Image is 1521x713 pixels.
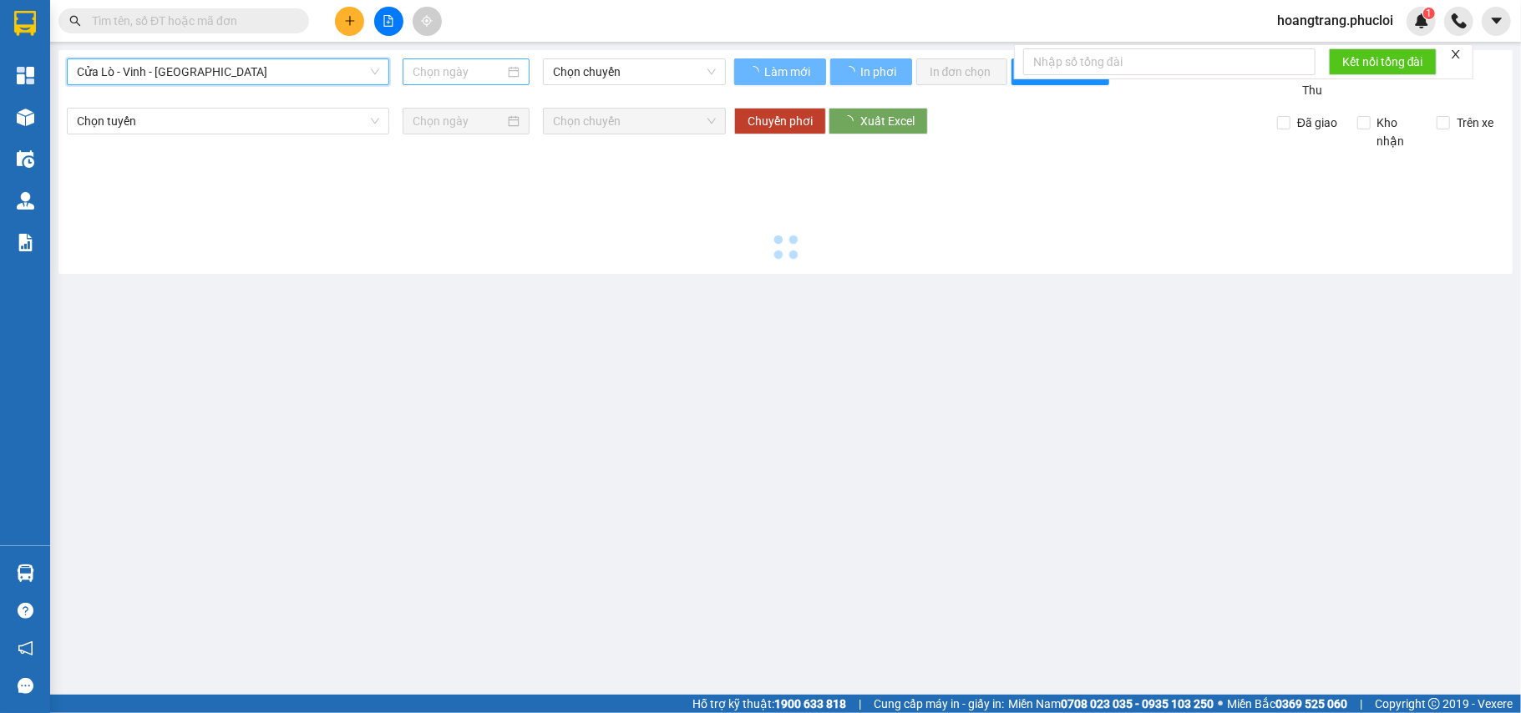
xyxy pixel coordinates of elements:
[774,697,846,710] strong: 1900 633 818
[1342,53,1423,71] span: Kết nối tổng đài
[1329,48,1437,75] button: Kết nối tổng đài
[1423,8,1435,19] sup: 1
[1452,13,1467,28] img: phone-icon
[17,150,34,168] img: warehouse-icon
[553,59,716,84] span: Chọn chuyến
[413,63,504,81] input: Chọn ngày
[1414,13,1429,28] img: icon-new-feature
[830,58,912,85] button: In phơi
[344,15,356,27] span: plus
[1061,697,1214,710] strong: 0708 023 035 - 0935 103 250
[383,15,394,27] span: file-add
[17,234,34,251] img: solution-icon
[413,112,504,130] input: Chọn ngày
[69,15,81,27] span: search
[844,66,858,78] span: loading
[1360,695,1362,713] span: |
[1008,695,1214,713] span: Miền Nam
[1275,697,1347,710] strong: 0369 525 060
[734,58,826,85] button: Làm mới
[859,695,861,713] span: |
[17,564,34,582] img: warehouse-icon
[874,695,1004,713] span: Cung cấp máy in - giấy in:
[374,7,403,36] button: file-add
[17,67,34,84] img: dashboard-icon
[1450,48,1462,60] span: close
[692,695,846,713] span: Hỗ trợ kỹ thuật:
[764,63,813,81] span: Làm mới
[1218,700,1223,707] span: ⚪️
[14,11,36,36] img: logo-vxr
[17,192,34,210] img: warehouse-icon
[1371,114,1425,150] span: Kho nhận
[1428,698,1440,710] span: copyright
[18,603,33,619] span: question-circle
[1426,8,1432,19] span: 1
[1450,114,1500,132] span: Trên xe
[1023,48,1316,75] input: Nhập số tổng đài
[553,109,716,134] span: Chọn chuyến
[77,59,379,84] span: Cửa Lò - Vinh - Hà Nội
[17,109,34,126] img: warehouse-icon
[18,678,33,694] span: message
[1264,10,1407,31] span: hoangtrang.phucloi
[77,109,379,134] span: Chọn tuyến
[92,12,289,30] input: Tìm tên, số ĐT hoặc mã đơn
[734,108,826,134] button: Chuyển phơi
[748,66,762,78] span: loading
[1290,114,1344,132] span: Đã giao
[335,7,364,36] button: plus
[1489,13,1504,28] span: caret-down
[1227,695,1347,713] span: Miền Bắc
[829,108,928,134] button: Xuất Excel
[413,7,442,36] button: aim
[916,58,1007,85] button: In đơn chọn
[1482,7,1511,36] button: caret-down
[421,15,433,27] span: aim
[18,640,33,656] span: notification
[860,63,899,81] span: In phơi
